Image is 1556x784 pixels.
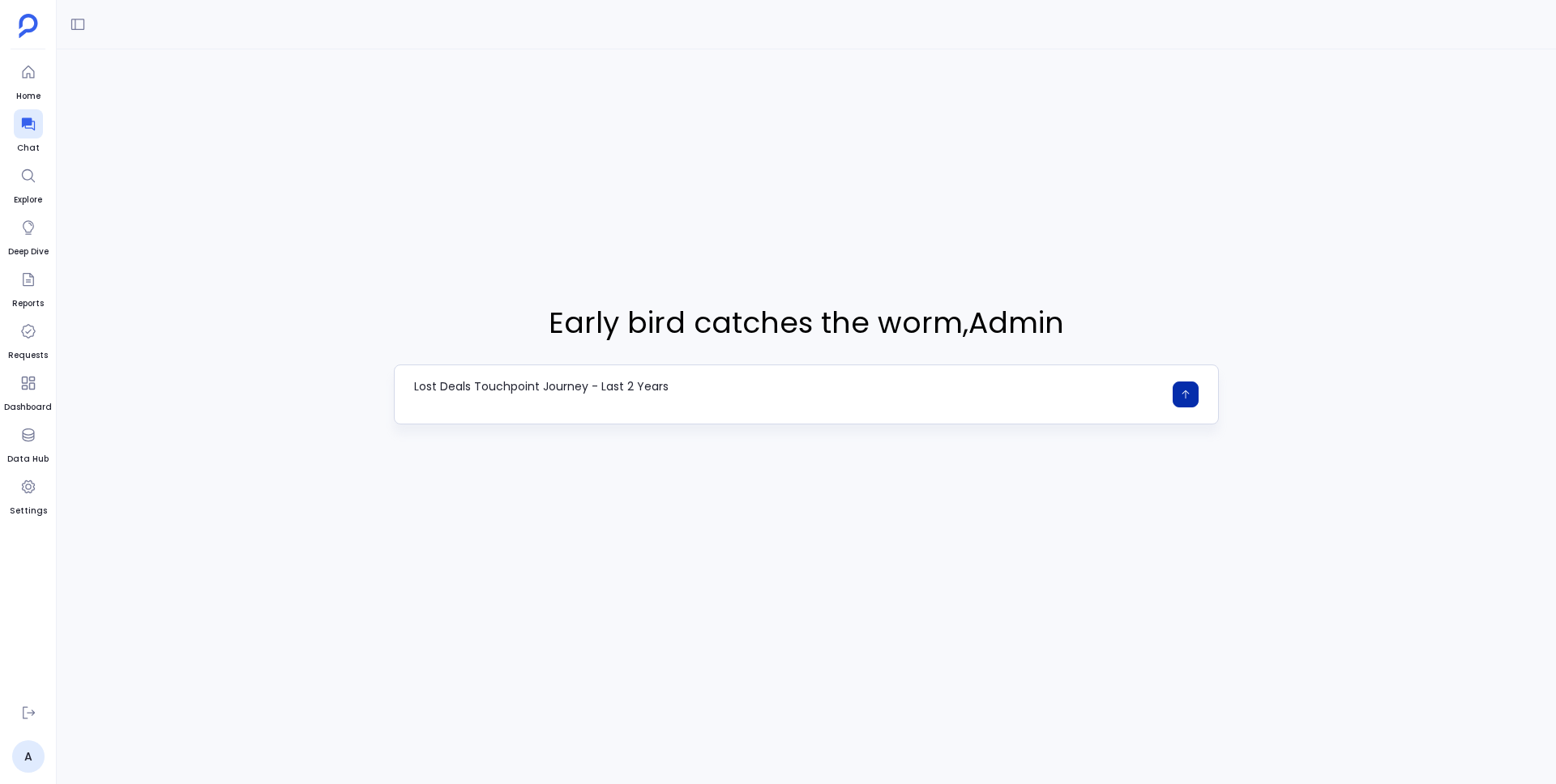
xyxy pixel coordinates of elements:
span: Deep Dive [8,245,49,258]
a: Deep Dive [8,213,49,258]
a: Home [14,58,43,103]
a: A [12,740,45,773]
span: Data Hub [7,453,49,466]
span: Settings [10,505,47,518]
textarea: Lost Deals Touchpoint Journey - Last 2 Years [414,378,1163,411]
span: Chat [14,142,43,155]
a: Explore [14,161,43,207]
span: Home [14,90,43,103]
span: Dashboard [4,401,52,414]
a: Settings [10,472,47,518]
span: Early bird catches the worm , Admin [394,301,1219,345]
span: Requests [8,349,48,362]
span: Explore [14,194,43,207]
img: petavue logo [19,14,38,38]
a: Dashboard [4,369,52,414]
a: Reports [12,265,44,310]
a: Chat [14,109,43,155]
span: Reports [12,297,44,310]
a: Requests [8,317,48,362]
a: Data Hub [7,420,49,466]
